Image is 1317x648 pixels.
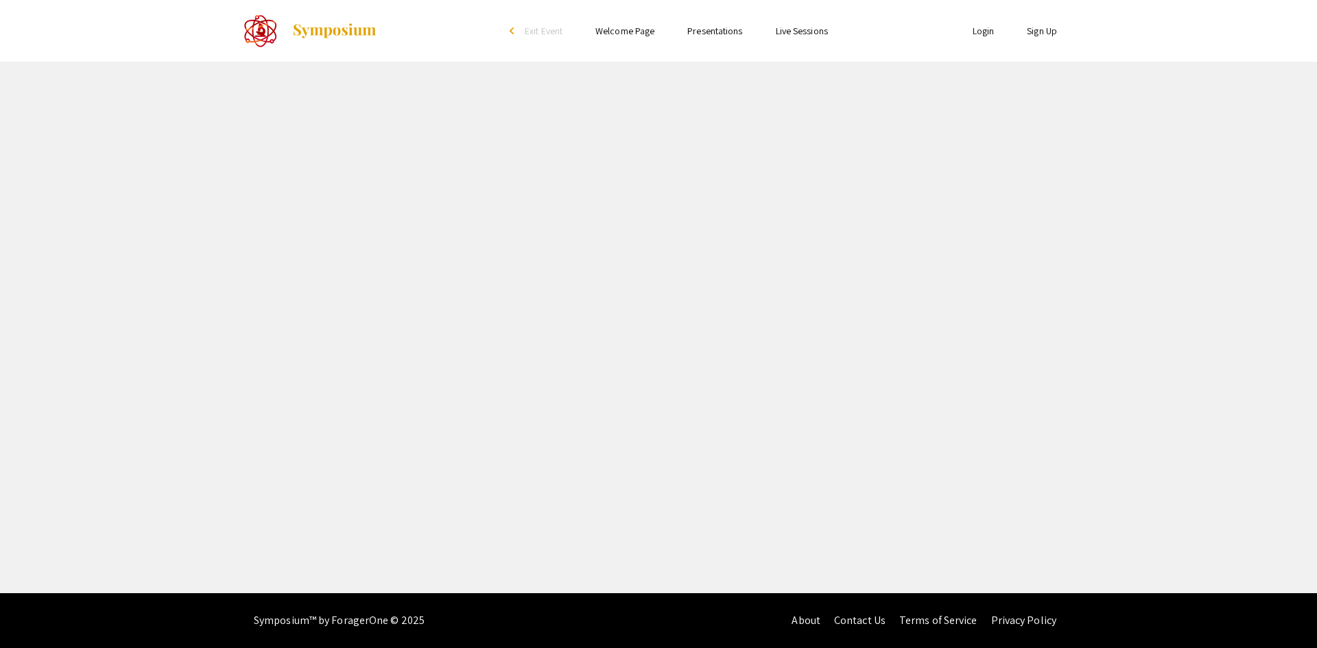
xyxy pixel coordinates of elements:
[292,23,377,39] img: Symposium by ForagerOne
[244,14,377,48] a: The 2022 CoorsTek Denver Metro Regional Science and Engineering Fair
[254,593,425,648] div: Symposium™ by ForagerOne © 2025
[244,14,278,48] img: The 2022 CoorsTek Denver Metro Regional Science and Engineering Fair
[595,25,654,37] a: Welcome Page
[792,613,820,627] a: About
[510,27,518,35] div: arrow_back_ios
[899,613,977,627] a: Terms of Service
[1027,25,1057,37] a: Sign Up
[991,613,1056,627] a: Privacy Policy
[687,25,742,37] a: Presentations
[776,25,828,37] a: Live Sessions
[525,25,562,37] span: Exit Event
[834,613,886,627] a: Contact Us
[973,25,995,37] a: Login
